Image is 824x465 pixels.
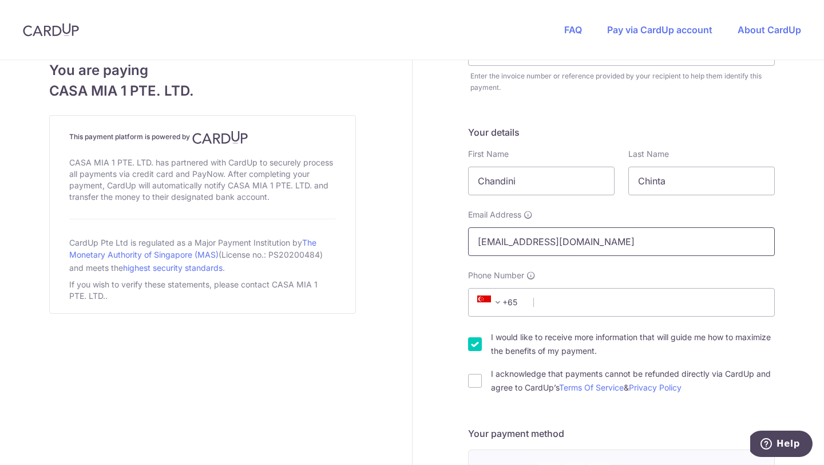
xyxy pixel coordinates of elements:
[477,295,505,309] span: +65
[738,24,801,36] a: About CardUp
[69,277,336,304] div: If you wish to verify these statements, please contact CASA MIA 1 PTE. LTD..
[49,60,356,81] span: You are paying
[750,431,813,459] iframe: Opens a widget where you can find more information
[559,383,624,392] a: Terms Of Service
[468,125,775,139] h5: Your details
[69,155,336,205] div: CASA MIA 1 PTE. LTD. has partnered with CardUp to securely process all payments via credit card a...
[468,148,509,160] label: First Name
[629,383,682,392] a: Privacy Policy
[468,427,775,440] h5: Your payment method
[470,70,775,93] div: Enter the invoice number or reference provided by your recipient to help them identify this payment.
[468,209,521,220] span: Email Address
[564,24,582,36] a: FAQ
[628,148,669,160] label: Last Name
[491,330,775,358] label: I would like to receive more information that will guide me how to maximize the benefits of my pa...
[468,167,615,195] input: First name
[628,167,775,195] input: Last name
[192,131,248,144] img: CardUp
[23,23,79,37] img: CardUp
[474,295,525,309] span: +65
[468,227,775,256] input: Email address
[69,233,336,277] div: CardUp Pte Ltd is regulated as a Major Payment Institution by (License no.: PS20200484) and meets...
[607,24,712,36] a: Pay via CardUp account
[491,367,775,395] label: I acknowledge that payments cannot be refunded directly via CardUp and agree to CardUp’s &
[468,270,524,281] span: Phone Number
[69,131,336,144] h4: This payment platform is powered by
[123,263,223,273] a: highest security standards
[49,81,356,101] span: CASA MIA 1 PTE. LTD.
